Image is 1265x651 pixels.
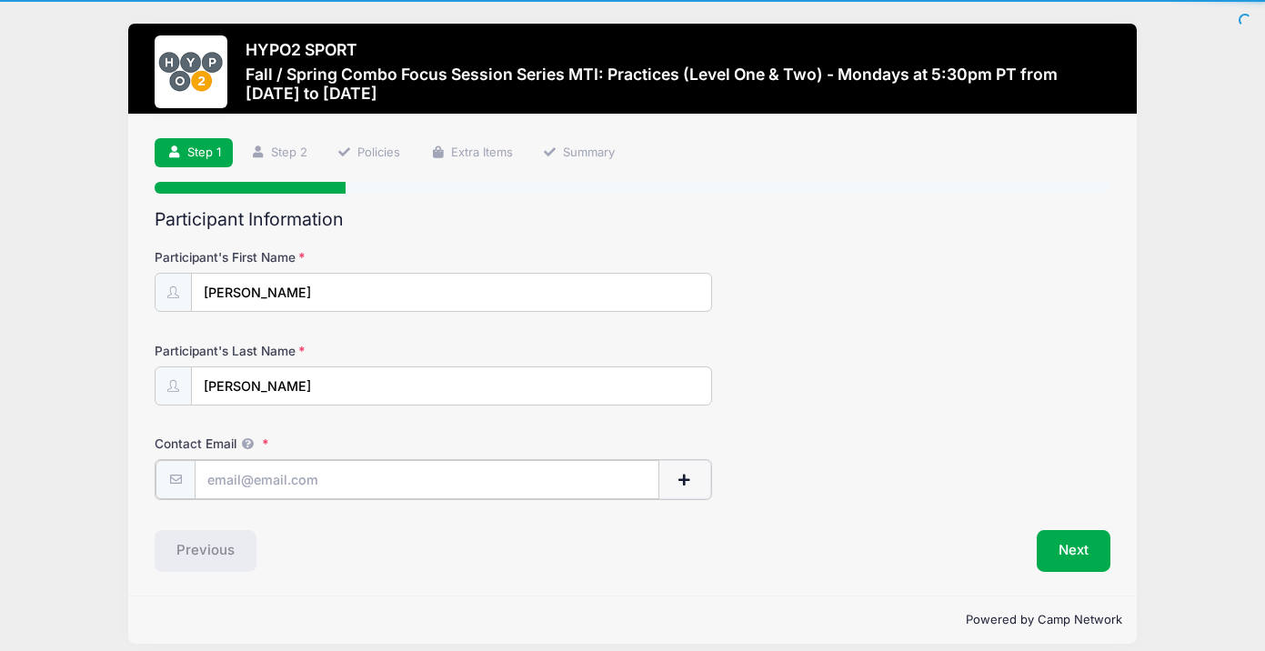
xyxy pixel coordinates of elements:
a: Extra Items [418,138,525,168]
label: Participant's Last Name [155,342,473,360]
input: Participant's First Name [191,273,712,312]
h3: Fall / Spring Combo Focus Session Series MTI: Practices (Level One & Two) - Mondays at 5:30pm PT ... [246,65,1093,103]
a: Step 1 [155,138,233,168]
h2: Participant Information [155,209,1110,230]
input: email@email.com [195,460,659,499]
p: Powered by Camp Network [143,611,1122,629]
label: Participant's First Name [155,248,473,266]
label: Contact Email [155,435,473,453]
button: Next [1037,530,1110,572]
a: Summary [530,138,627,168]
h3: HYPO2 SPORT [246,40,1093,59]
input: Participant's Last Name [191,366,712,406]
a: Policies [326,138,413,168]
a: Step 2 [238,138,319,168]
